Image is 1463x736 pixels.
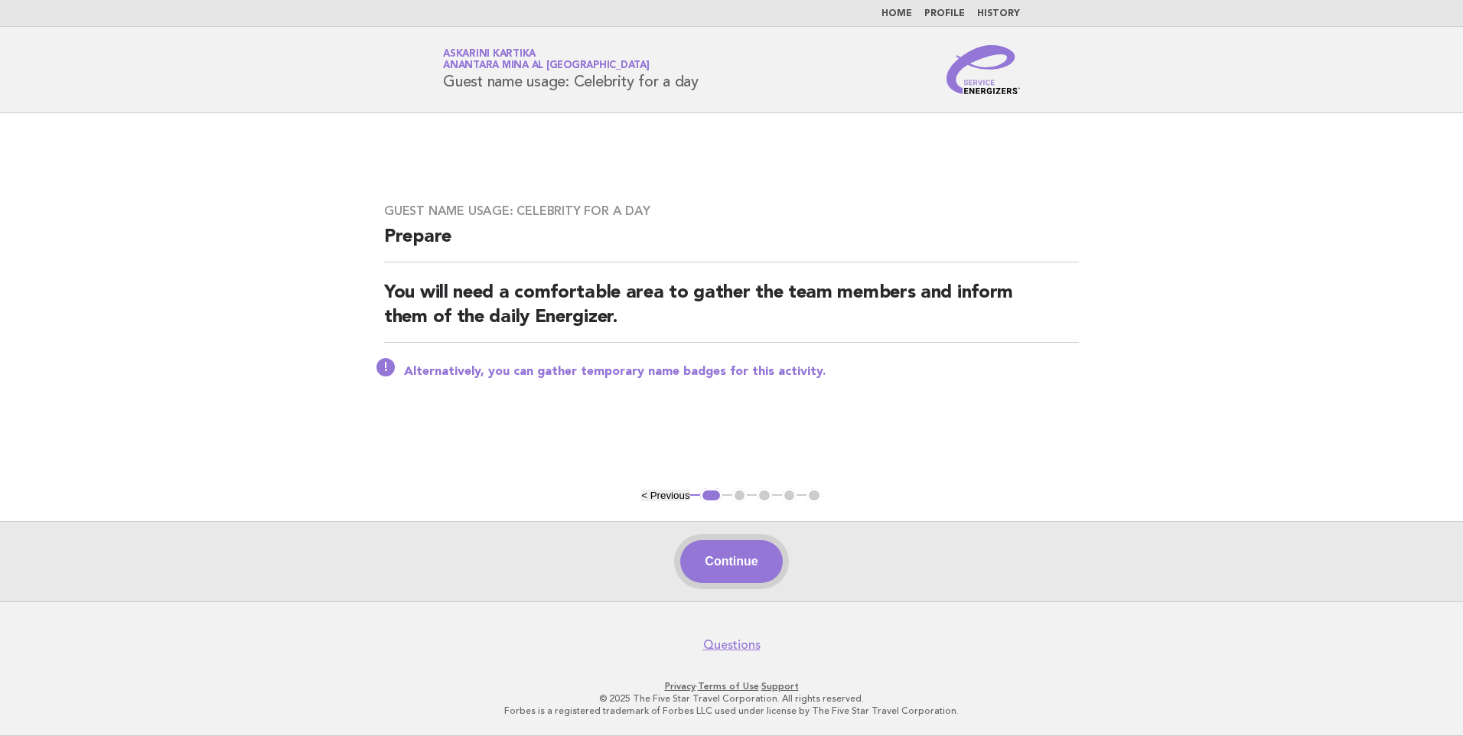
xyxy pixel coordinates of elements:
a: Privacy [665,681,696,692]
h2: You will need a comfortable area to gather the team members and inform them of the daily Energizer. [384,281,1079,343]
img: Service Energizers [947,45,1020,94]
h1: Guest name usage: Celebrity for a day [443,50,699,90]
button: Continue [680,540,782,583]
button: < Previous [641,490,689,501]
p: Forbes is a registered trademark of Forbes LLC used under license by The Five Star Travel Corpora... [263,705,1200,717]
a: Questions [703,637,761,653]
a: Profile [924,9,965,18]
p: · · [263,680,1200,692]
p: Alternatively, you can gather temporary name badges for this activity. [404,364,1079,379]
a: Home [881,9,912,18]
h3: Guest name usage: Celebrity for a day [384,204,1079,219]
a: Terms of Use [698,681,759,692]
a: History [977,9,1020,18]
span: Anantara Mina al [GEOGRAPHIC_DATA] [443,61,650,71]
a: Support [761,681,799,692]
a: Askarini KartikaAnantara Mina al [GEOGRAPHIC_DATA] [443,49,650,70]
button: 1 [700,488,722,503]
p: © 2025 The Five Star Travel Corporation. All rights reserved. [263,692,1200,705]
h2: Prepare [384,225,1079,262]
